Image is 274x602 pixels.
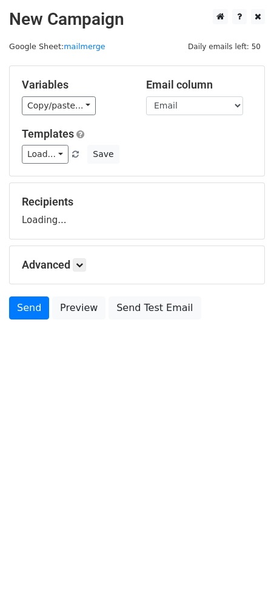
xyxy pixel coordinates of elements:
[22,78,128,92] h5: Variables
[9,296,49,319] a: Send
[22,258,252,272] h5: Advanced
[184,40,265,53] span: Daily emails left: 50
[52,296,105,319] a: Preview
[146,78,252,92] h5: Email column
[9,9,265,30] h2: New Campaign
[87,145,119,164] button: Save
[184,42,265,51] a: Daily emails left: 50
[22,145,68,164] a: Load...
[22,127,74,140] a: Templates
[22,195,252,209] h5: Recipients
[22,96,96,115] a: Copy/paste...
[9,42,105,51] small: Google Sheet:
[22,195,252,227] div: Loading...
[64,42,105,51] a: mailmerge
[109,296,201,319] a: Send Test Email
